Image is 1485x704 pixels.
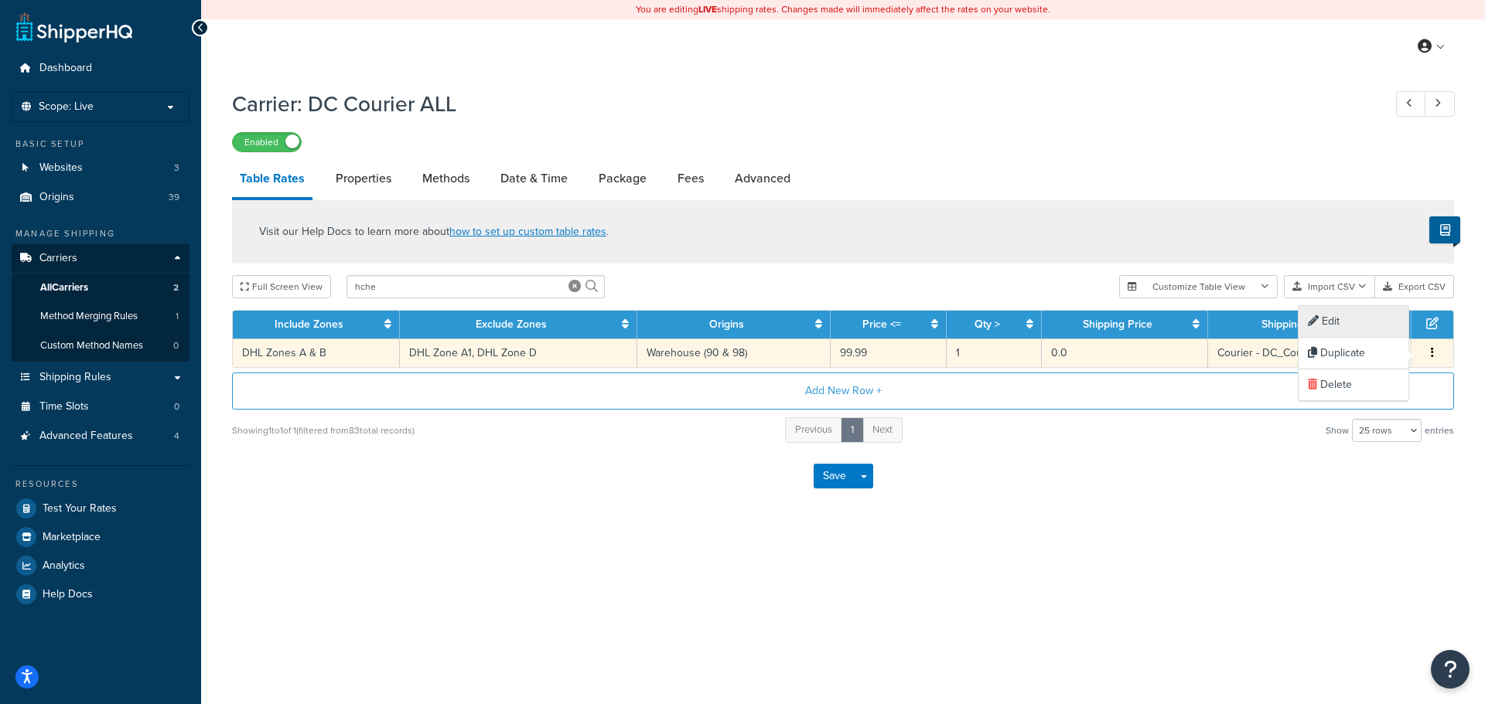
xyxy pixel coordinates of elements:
span: Analytics [43,559,85,573]
button: Customize Table View [1119,275,1278,298]
a: AllCarriers2 [12,274,189,302]
td: Warehouse (90 & 98) [637,338,831,367]
td: 99.99 [831,338,947,367]
p: Visit our Help Docs to learn more about . [259,223,609,240]
td: 1 [947,338,1042,367]
a: Analytics [12,552,189,580]
a: Previous Record [1396,91,1426,117]
span: 0 [174,400,179,413]
li: Time Slots [12,393,189,421]
div: Resources [12,478,189,491]
input: Search [346,275,605,298]
span: Time Slots [39,400,89,413]
div: Duplicate [1299,338,1408,369]
a: Advanced [727,160,798,197]
a: Fees [670,160,712,197]
button: Add New Row + [232,372,1454,410]
a: Qty > [975,316,1000,332]
a: Price <= [862,316,901,332]
span: Custom Method Names [40,339,143,352]
a: Methods [415,160,477,197]
span: Method Merging Rules [40,310,138,323]
a: Next Record [1425,91,1455,117]
span: 39 [169,191,179,204]
td: DHL Zone A1, DHL Zone D [400,338,637,367]
a: Carriers [12,244,189,273]
label: Enabled [233,133,301,151]
button: Export CSV [1375,275,1454,298]
h1: Carrier: DC Courier ALL [232,89,1367,119]
span: Show [1326,420,1349,441]
span: Dashboard [39,62,92,75]
a: Time Slots0 [12,393,189,421]
span: Origins [39,191,74,204]
a: Marketplace [12,523,189,551]
a: Websites3 [12,154,189,182]
span: Next [872,422,893,437]
a: 1 [841,417,864,443]
li: Websites [12,154,189,182]
li: Custom Method Names [12,332,189,360]
a: Help Docs [12,580,189,608]
a: Include Zones [275,316,343,332]
button: Full Screen View [232,275,331,298]
span: Websites [39,162,83,175]
a: Origins39 [12,183,189,212]
button: Open Resource Center [1431,650,1470,689]
td: Courier - DC_Couriers [1208,338,1412,367]
button: Save [814,464,855,488]
button: Import CSV [1284,275,1375,298]
a: Table Rates [232,160,312,200]
a: Dashboard [12,54,189,83]
span: Test Your Rates [43,502,117,515]
td: 0.0 [1042,338,1208,367]
span: All Carriers [40,281,88,294]
div: Delete [1299,369,1408,401]
span: entries [1425,420,1454,441]
a: Test Your Rates [12,495,189,522]
li: Carriers [12,244,189,362]
a: Shipping Price [1083,316,1152,332]
a: Custom Method Names0 [12,332,189,360]
div: Manage Shipping [12,227,189,240]
a: Origins [709,316,744,332]
span: Advanced Features [39,430,133,443]
span: Scope: Live [39,100,94,114]
span: Marketplace [43,531,101,544]
a: how to set up custom table rates [449,223,606,240]
a: Properties [328,160,399,197]
span: 3 [174,162,179,175]
a: Next [862,417,903,443]
b: LIVE [698,2,717,16]
a: Method Merging Rules1 [12,302,189,331]
a: Date & Time [493,160,575,197]
div: Basic Setup [12,138,189,151]
span: Help Docs [43,588,93,601]
div: Showing 1 to 1 of 1 (filtered from 83 total records) [232,420,415,441]
a: Shipping Rules [12,363,189,392]
span: 1 [176,310,179,323]
li: Advanced Features [12,422,189,451]
li: Origins [12,183,189,212]
a: Previous [785,417,842,443]
td: DHL Zones A & B [233,338,400,367]
li: Method Merging Rules [12,302,189,331]
a: Exclude Zones [476,316,547,332]
button: Show Help Docs [1429,216,1460,243]
span: Shipping Rules [39,371,111,384]
a: Advanced Features4 [12,422,189,451]
div: Edit [1299,306,1408,338]
span: Carriers [39,252,77,265]
span: 4 [174,430,179,443]
a: Package [591,160,654,197]
a: Shipping Method [1261,316,1343,332]
span: 0 [173,339,179,352]
span: Previous [795,422,832,437]
span: 2 [173,281,179,294]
